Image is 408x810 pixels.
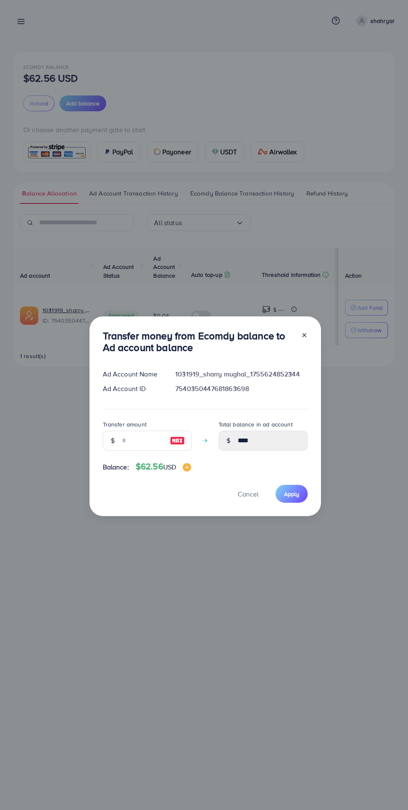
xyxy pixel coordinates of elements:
div: Ad Account Name [96,369,169,379]
iframe: Chat [373,772,402,804]
div: 7540350447681863698 [169,384,314,394]
label: Total balance in ad account [219,420,293,429]
div: Ad Account ID [96,384,169,394]
div: 1031919_sharry mughal_1755624852344 [169,369,314,379]
img: image [183,463,191,471]
span: Cancel [238,489,259,499]
h3: Transfer money from Ecomdy balance to Ad account balance [103,330,294,354]
span: USD [163,462,176,471]
button: Cancel [227,485,269,503]
img: image [170,436,185,446]
label: Transfer amount [103,420,147,429]
h4: $62.56 [136,461,191,472]
button: Apply [276,485,308,503]
span: Balance: [103,462,129,472]
span: Apply [284,490,299,498]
